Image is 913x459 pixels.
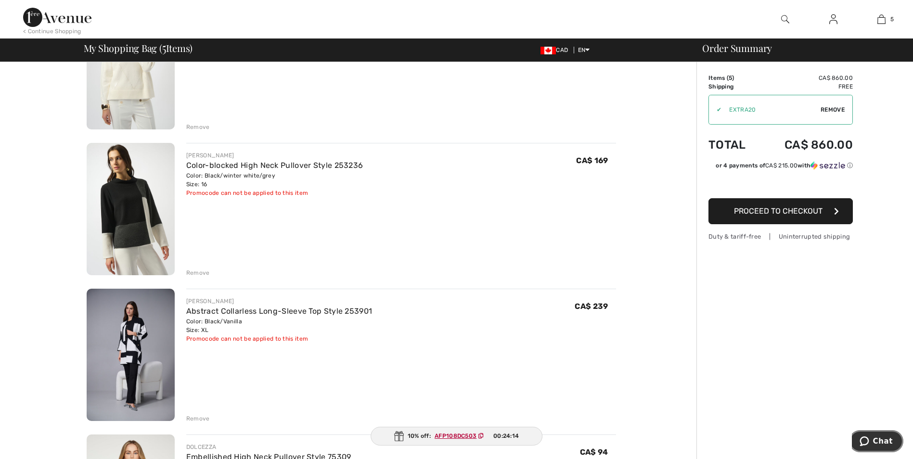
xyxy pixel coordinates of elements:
[721,95,821,124] input: Promo code
[877,13,886,25] img: My Bag
[394,431,404,441] img: Gift.svg
[759,74,853,82] td: CA$ 860.00
[186,161,363,170] a: Color-blocked High Neck Pullover Style 253236
[186,443,351,451] div: DOLCEZZA
[734,206,823,216] span: Proceed to Checkout
[765,162,797,169] span: CA$ 215.00
[575,302,608,311] span: CA$ 239
[162,41,166,53] span: 5
[186,317,372,334] div: Color: Black/Vanilla Size: XL
[829,13,837,25] img: My Info
[821,105,845,114] span: Remove
[759,82,853,91] td: Free
[708,82,759,91] td: Shipping
[810,161,845,170] img: Sezzle
[858,13,905,25] a: 5
[708,128,759,161] td: Total
[781,13,789,25] img: search the website
[580,447,608,457] span: CA$ 94
[759,128,853,161] td: CA$ 860.00
[540,47,572,53] span: CAD
[186,189,363,197] div: Promocode can not be applied to this item
[186,334,372,343] div: Promocode can not be applied to this item
[87,143,175,275] img: Color-blocked High Neck Pullover Style 253236
[186,297,372,306] div: [PERSON_NAME]
[708,232,853,241] div: Duty & tariff-free | Uninterrupted shipping
[709,105,721,114] div: ✔
[186,123,210,131] div: Remove
[576,156,608,165] span: CA$ 169
[729,75,732,81] span: 5
[890,15,894,24] span: 5
[578,47,590,53] span: EN
[691,43,907,53] div: Order Summary
[186,414,210,423] div: Remove
[708,198,853,224] button: Proceed to Checkout
[23,27,81,36] div: < Continue Shopping
[186,268,210,277] div: Remove
[435,433,476,439] ins: AFP108DC503
[716,161,853,170] div: or 4 payments of with
[23,8,91,27] img: 1ère Avenue
[708,161,853,173] div: or 4 payments ofCA$ 215.00withSezzle Click to learn more about Sezzle
[852,430,903,454] iframe: Opens a widget where you can chat to one of our agents
[186,151,363,160] div: [PERSON_NAME]
[708,173,853,195] iframe: PayPal-paypal
[493,432,519,440] span: 00:24:14
[371,427,543,446] div: 10% off:
[87,289,175,421] img: Abstract Collarless Long-Sleeve Top Style 253901
[186,306,372,316] a: Abstract Collarless Long-Sleeve Top Style 253901
[84,43,193,53] span: My Shopping Bag ( Items)
[186,171,363,189] div: Color: Black/winter white/grey Size: 16
[540,47,556,54] img: Canadian Dollar
[822,13,845,25] a: Sign In
[708,74,759,82] td: Items ( )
